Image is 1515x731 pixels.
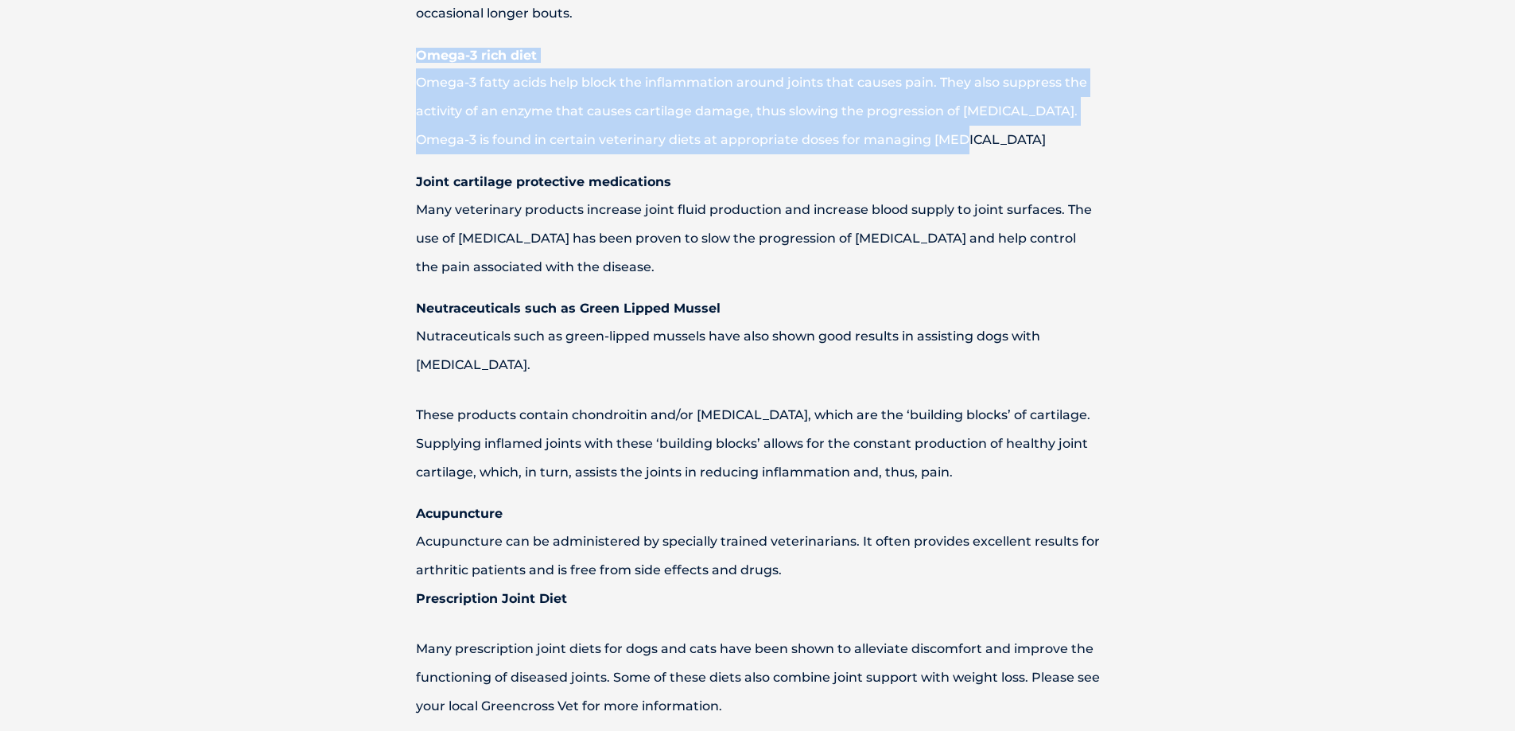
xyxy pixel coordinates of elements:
strong: Prescription Joint Diet [416,591,567,606]
p: Nutraceuticals such as green-lipped mussels have also shown good results in assisting dogs with [... [360,322,1156,379]
p: Acupuncture can be administered by specially trained veterinarians. It often provides excellent r... [360,527,1156,585]
p: Many veterinary products increase joint fluid production and increase blood supply to joint surfa... [360,196,1156,282]
h4: Neutraceuticals such as Green Lipped Mussel [360,302,1156,315]
h4: Omega-3 rich diet [360,49,1156,62]
p: Omega-3 fatty acids help block the inflammation around joints that causes pain. They also suppres... [360,68,1156,154]
h4: Acupuncture [360,507,1156,520]
h4: Joint cartilage protective medications [360,176,1156,189]
p: These products contain chondroitin and/or [MEDICAL_DATA], which are the ‘building blocks’ of cart... [360,401,1156,487]
p: Many prescription joint diets for dogs and cats have been shown to alleviate discomfort and impro... [360,635,1156,721]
